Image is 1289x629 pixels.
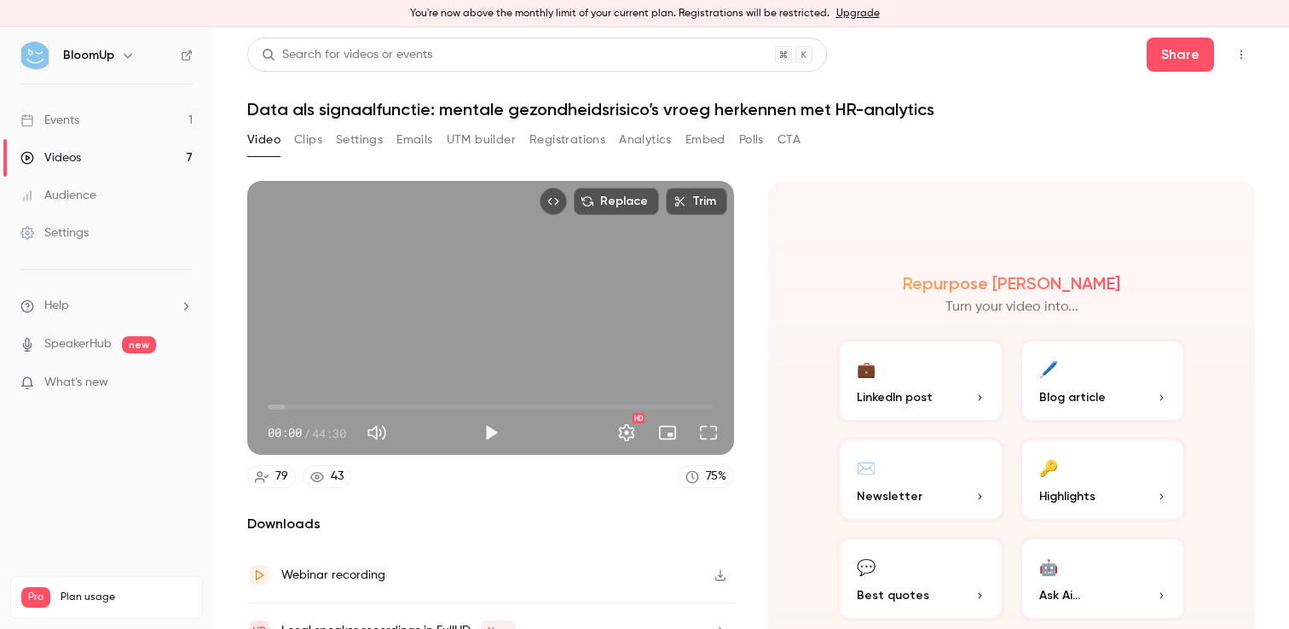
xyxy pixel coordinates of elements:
[294,126,322,154] button: Clips
[650,416,685,450] button: Turn on miniplayer
[20,297,193,315] li: help-dropdown-opener
[262,46,432,64] div: Search for videos or events
[1019,437,1188,522] button: 🔑Highlights
[685,126,725,154] button: Embed
[1039,454,1058,480] div: 🔑
[20,187,96,204] div: Audience
[739,126,764,154] button: Polls
[1039,388,1106,406] span: Blog article
[836,7,880,20] a: Upgrade
[20,149,81,166] div: Videos
[44,297,69,315] span: Help
[857,586,929,604] span: Best quotes
[529,126,605,154] button: Registrations
[172,376,193,391] iframe: Noticeable Trigger
[247,99,1255,119] h1: Data als signaalfunctie: mentale gezondheidsrisico’s vroeg herkennen met HR-analytics
[20,224,89,242] div: Settings
[1147,38,1214,72] button: Share
[857,553,876,579] div: 💬
[268,424,302,442] span: 00:00
[610,416,644,450] button: Settings
[122,336,156,353] span: new
[447,126,516,154] button: UTM builder
[1039,355,1058,381] div: 🖊️
[945,297,1078,317] p: Turn your video into...
[21,587,50,608] span: Pro
[777,126,801,154] button: CTA
[336,126,383,154] button: Settings
[1019,536,1188,621] button: 🤖Ask Ai...
[360,416,394,450] button: Mute
[63,47,114,64] h6: BloomUp
[21,42,49,69] img: BloomUp
[1019,338,1188,423] button: 🖊️Blog article
[61,591,192,604] span: Plan usage
[281,565,385,585] div: Webinar recording
[303,465,351,488] a: 43
[396,126,432,154] button: Emails
[574,188,659,215] button: Replace
[1039,487,1095,505] span: Highlights
[303,424,310,442] span: /
[903,273,1120,294] h2: Repurpose [PERSON_NAME]
[247,126,280,154] button: Video
[678,465,734,488] a: 75%
[44,374,108,392] span: What's new
[1039,553,1058,579] div: 🤖
[633,413,644,423] div: HD
[691,416,725,450] button: Full screen
[247,514,734,534] h2: Downloads
[857,388,933,406] span: LinkedIn post
[706,468,726,486] div: 75 %
[540,188,567,215] button: Embed video
[666,188,727,215] button: Trim
[275,468,288,486] div: 79
[44,335,112,353] a: SpeakerHub
[1039,586,1080,604] span: Ask Ai...
[247,465,296,488] a: 79
[474,416,508,450] button: Play
[857,454,876,480] div: ✉️
[836,338,1005,423] button: 💼LinkedIn post
[857,355,876,381] div: 💼
[20,112,79,129] div: Events
[836,437,1005,522] button: ✉️Newsletter
[268,424,346,442] div: 00:00
[312,424,346,442] span: 44:30
[619,126,672,154] button: Analytics
[836,536,1005,621] button: 💬Best quotes
[857,487,922,505] span: Newsletter
[1228,41,1255,68] button: Top Bar Actions
[331,468,344,486] div: 43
